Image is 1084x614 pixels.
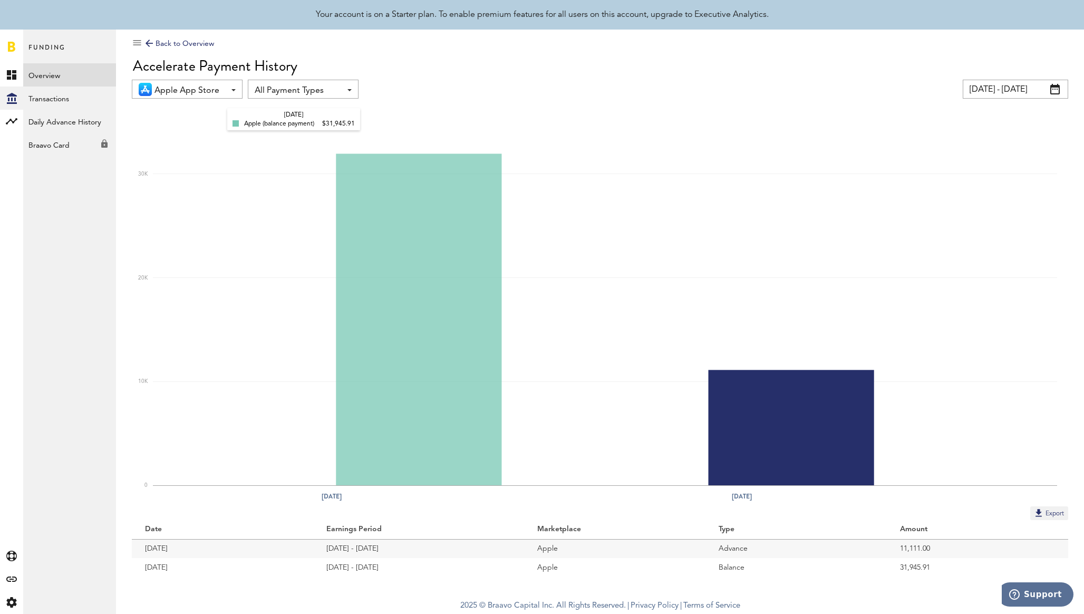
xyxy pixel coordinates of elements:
[23,63,116,87] a: Overview
[144,483,148,488] text: 0
[255,82,341,100] span: All Payment Types
[138,379,148,384] text: 10K
[887,558,1068,577] td: 31,945.91
[326,525,383,533] ng-transclude: Earnings Period
[1033,507,1044,518] img: Export
[313,558,524,577] td: [DATE] - [DATE]
[683,602,740,610] a: Terms of Service
[23,110,116,133] a: Daily Advance History
[133,57,1068,74] div: Accelerate Payment History
[23,133,116,152] div: Braavo Card
[524,558,705,577] td: Apple
[705,558,887,577] td: Balance
[139,83,152,96] img: 21.png
[146,37,214,50] div: Back to Overview
[138,171,148,177] text: 30K
[887,539,1068,558] td: 11,111.00
[145,525,163,533] ng-transclude: Date
[460,598,626,614] span: 2025 © Braavo Capital Inc. All Rights Reserved.
[132,539,313,558] td: [DATE]
[28,41,65,63] span: Funding
[732,492,752,501] text: [DATE]
[631,602,679,610] a: Privacy Policy
[1002,582,1073,609] iframe: Opens a widget where you can find more information
[138,275,148,281] text: 20K
[524,539,705,558] td: Apple
[705,539,887,558] td: Advance
[900,525,928,533] ng-transclude: Amount
[719,525,735,533] ng-transclude: Type
[132,558,313,577] td: [DATE]
[316,8,769,21] div: Your account is on a Starter plan. To enable premium features for all users on this account, upgr...
[23,87,116,110] a: Transactions
[322,492,342,501] text: [DATE]
[313,539,524,558] td: [DATE] - [DATE]
[537,525,582,533] ng-transclude: Marketplace
[154,82,225,100] span: Apple App Store
[1030,506,1068,520] button: Export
